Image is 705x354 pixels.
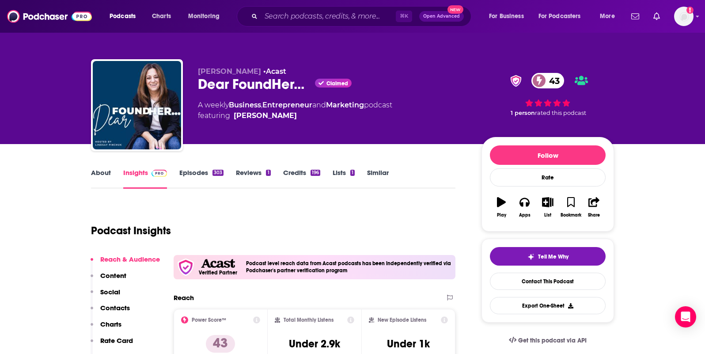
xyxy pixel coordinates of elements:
[326,101,364,109] a: Marketing
[261,9,396,23] input: Search podcasts, credits, & more...
[527,253,534,260] img: tell me why sparkle
[588,213,600,218] div: Share
[312,101,326,109] span: and
[91,255,160,271] button: Reach & Audience
[367,168,389,189] a: Similar
[198,110,392,121] span: featuring
[234,110,297,121] a: Lindsay Pinchuk
[201,259,235,268] img: Acast
[100,288,120,296] p: Social
[674,7,694,26] button: Show profile menu
[246,260,452,274] h4: Podcast level reach data from Acast podcasts has been independently verified via Podchaser's part...
[513,191,536,223] button: Apps
[100,271,126,280] p: Content
[628,9,643,24] a: Show notifications dropdown
[326,81,348,86] span: Claimed
[198,100,392,121] div: A weekly podcast
[490,247,606,266] button: tell me why sparkleTell Me Why
[188,10,220,23] span: Monitoring
[538,10,581,23] span: For Podcasters
[266,67,286,76] a: Acast
[100,304,130,312] p: Contacts
[100,320,121,328] p: Charts
[123,168,167,189] a: InsightsPodchaser Pro
[561,213,581,218] div: Bookmark
[91,320,121,336] button: Charts
[266,170,270,176] div: 1
[490,191,513,223] button: Play
[387,337,430,350] h3: Under 1k
[538,253,569,260] span: Tell Me Why
[378,317,426,323] h2: New Episode Listens
[179,168,224,189] a: Episodes303
[91,288,120,304] button: Social
[236,168,270,189] a: Reviews1
[93,61,181,149] img: Dear FoundHer...
[192,317,226,323] h2: Power Score™
[511,110,535,116] span: 1 person
[419,11,464,22] button: Open AdvancedNew
[447,5,463,14] span: New
[333,168,355,189] a: Lists1
[674,7,694,26] img: User Profile
[283,168,320,189] a: Credits196
[600,10,615,23] span: More
[489,10,524,23] span: For Business
[396,11,412,22] span: ⌘ K
[508,75,524,87] img: verified Badge
[502,330,594,351] a: Get this podcast via API
[423,14,460,19] span: Open Advanced
[583,191,606,223] button: Share
[212,170,224,176] div: 303
[199,270,237,275] h5: Verified Partner
[103,9,147,23] button: open menu
[284,317,334,323] h2: Total Monthly Listens
[206,335,235,353] p: 43
[100,255,160,263] p: Reach & Audience
[262,101,312,109] a: Entrepreneur
[91,304,130,320] button: Contacts
[490,273,606,290] a: Contact This Podcast
[174,293,194,302] h2: Reach
[519,213,531,218] div: Apps
[289,337,340,350] h3: Under 2.9k
[497,213,506,218] div: Play
[245,6,480,27] div: Search podcasts, credits, & more...
[350,170,355,176] div: 1
[490,297,606,314] button: Export One-Sheet
[152,170,167,177] img: Podchaser Pro
[650,9,663,24] a: Show notifications dropdown
[490,145,606,165] button: Follow
[100,336,133,345] p: Rate Card
[263,67,286,76] span: •
[91,336,133,353] button: Rate Card
[146,9,176,23] a: Charts
[536,191,559,223] button: List
[198,67,261,76] span: [PERSON_NAME]
[531,73,564,88] a: 43
[91,168,111,189] a: About
[91,271,126,288] button: Content
[481,67,614,122] div: verified Badge43 1 personrated this podcast
[518,337,587,344] span: Get this podcast via API
[91,224,171,237] h1: Podcast Insights
[594,9,626,23] button: open menu
[675,306,696,327] div: Open Intercom Messenger
[311,170,320,176] div: 196
[7,8,92,25] img: Podchaser - Follow, Share and Rate Podcasts
[490,168,606,187] div: Rate
[110,10,136,23] span: Podcasts
[544,213,551,218] div: List
[686,7,694,14] svg: Add a profile image
[535,110,586,116] span: rated this podcast
[177,259,194,276] img: verfied icon
[559,191,582,223] button: Bookmark
[261,101,262,109] span: ,
[674,7,694,26] span: Logged in as autumncomm
[533,9,594,23] button: open menu
[540,73,564,88] span: 43
[483,9,535,23] button: open menu
[182,9,231,23] button: open menu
